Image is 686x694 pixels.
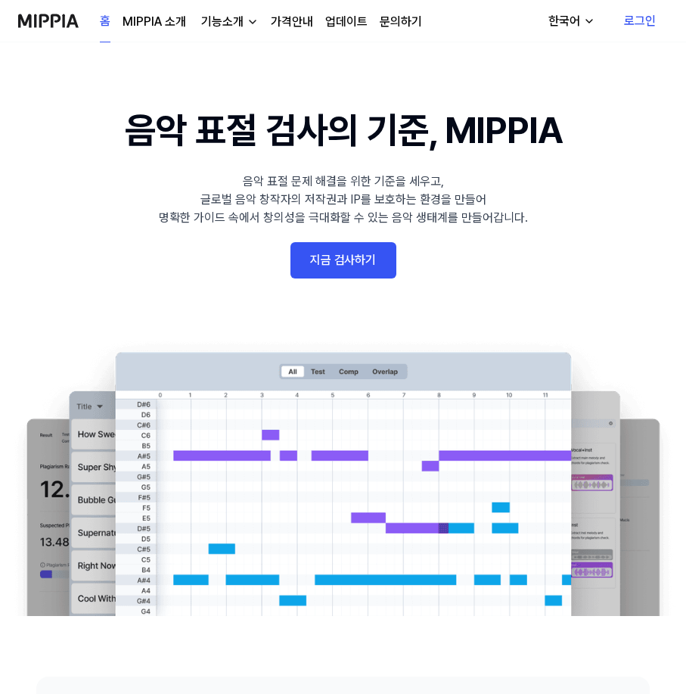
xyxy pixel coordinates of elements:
div: 음악 표절 문제 해결을 위한 기준을 세우고, 글로벌 음악 창작자의 저작권과 IP를 보호하는 환경을 만들어 명확한 가이드 속에서 창의성을 극대화할 수 있는 음악 생태계를 만들어... [159,173,528,227]
a: 가격안내 [271,13,313,31]
a: 업데이트 [325,13,368,31]
button: 기능소개 [198,13,259,31]
img: down [247,16,259,28]
a: 홈 [100,1,110,42]
div: 기능소개 [198,13,247,31]
a: 지금 검사하기 [290,242,396,279]
button: 한국어 [536,6,604,36]
a: 문의하기 [380,13,422,31]
div: 한국어 [545,12,583,30]
h1: 음악 표절 검사의 기준, MIPPIA [125,103,561,157]
a: MIPPIA 소개 [123,13,186,31]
